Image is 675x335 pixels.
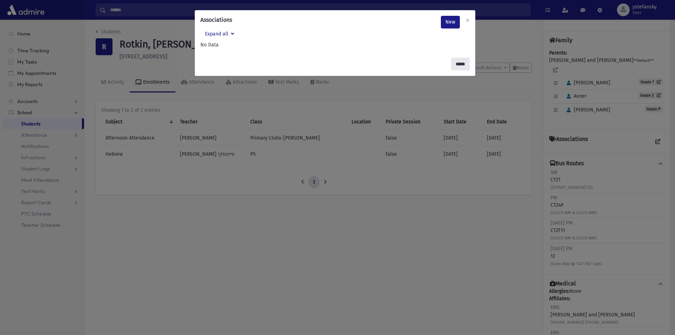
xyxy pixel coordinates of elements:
a: New [441,16,460,28]
h6: Associations [200,16,232,24]
button: Expand all [200,28,239,41]
span: × [465,15,470,25]
button: Close [460,10,475,30]
label: No Data [200,41,470,49]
